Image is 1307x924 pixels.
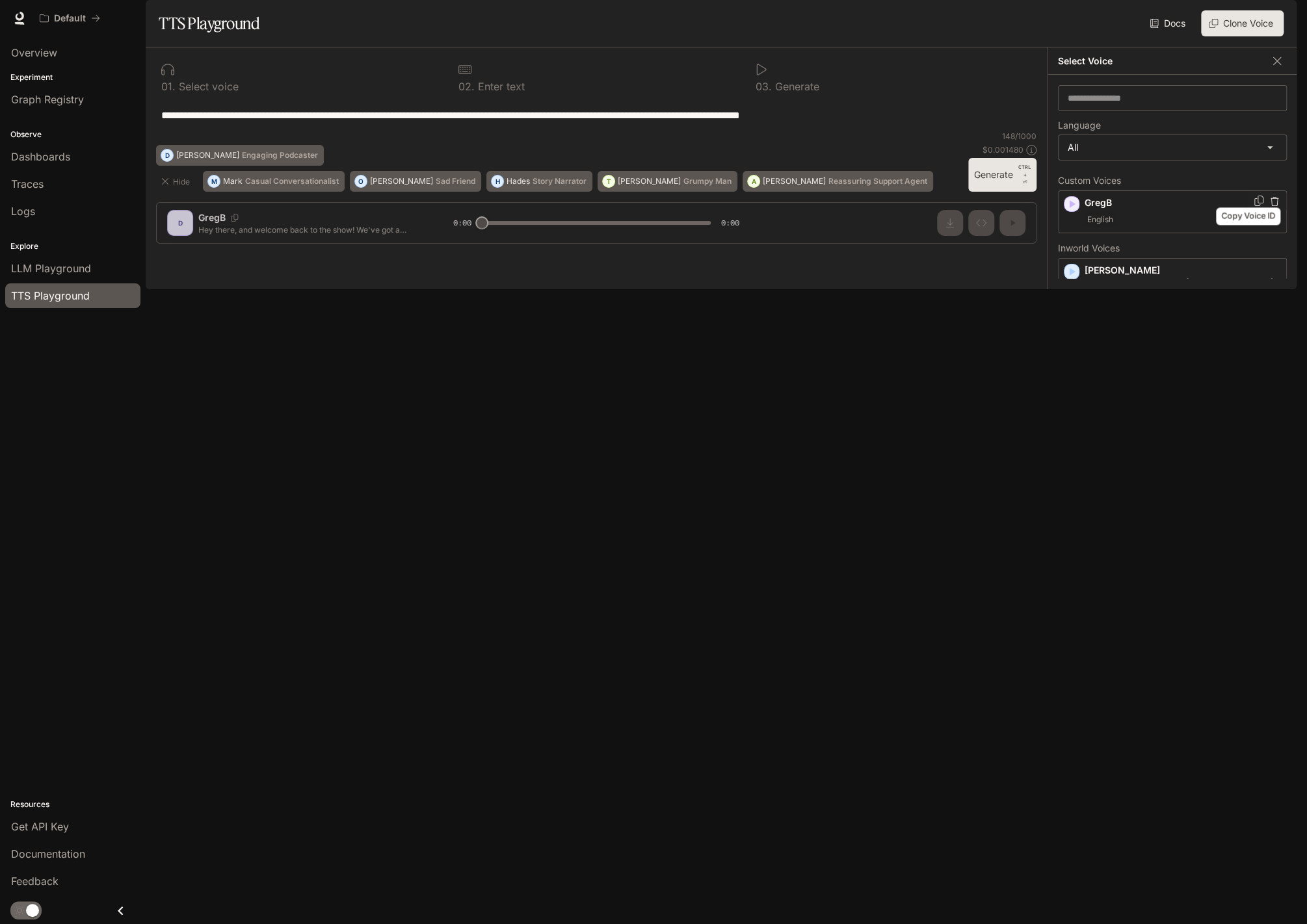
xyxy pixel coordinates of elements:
[458,81,475,92] p: 0 2 .
[771,81,819,92] p: Generate
[968,158,1036,192] button: GenerateCTRL +⏎
[1058,244,1287,253] p: Inworld Voices
[159,10,259,36] h1: TTS Playground
[828,177,927,185] p: Reassuring Support Agent
[1085,277,1281,300] p: Deep, smooth middle-aged male French voice. Composed and calm
[1058,176,1287,185] p: Custom Voices
[223,177,243,185] p: Mark
[1002,131,1036,142] p: 148 / 1000
[355,171,367,192] div: O
[156,171,198,192] button: Hide
[598,171,737,192] button: T[PERSON_NAME]Grumpy Man
[208,171,220,192] div: M
[176,81,239,92] p: Select voice
[242,151,318,159] p: Engaging Podcaster
[683,177,732,185] p: Grumpy Man
[203,171,345,192] button: MMarkCasual Conversationalist
[486,171,592,192] button: HHadesStory Narrator
[161,81,176,92] p: 0 1 .
[475,81,525,92] p: Enter text
[1085,212,1116,227] span: English
[1059,135,1286,160] div: All
[436,177,475,185] p: Sad Friend
[34,5,106,31] button: All workspaces
[507,177,530,185] p: Hades
[755,81,771,92] p: 0 3 .
[618,177,681,185] p: [PERSON_NAME]
[1018,163,1031,179] p: CTRL +
[245,177,339,185] p: Casual Conversationalist
[370,177,433,185] p: [PERSON_NAME]
[1201,10,1284,36] button: Clone Voice
[1147,10,1191,36] a: Docs
[1018,163,1031,186] p: ⏎
[492,171,503,192] div: H
[1085,264,1281,277] p: [PERSON_NAME]
[1252,196,1265,206] button: Copy Voice ID
[1058,121,1101,130] p: Language
[161,145,173,166] div: D
[1216,208,1280,225] div: Copy Voice ID
[156,145,324,166] button: D[PERSON_NAME]Engaging Podcaster
[54,13,86,24] p: Default
[176,151,239,159] p: [PERSON_NAME]
[603,171,614,192] div: T
[743,171,933,192] button: A[PERSON_NAME]Reassuring Support Agent
[350,171,481,192] button: O[PERSON_NAME]Sad Friend
[763,177,826,185] p: [PERSON_NAME]
[533,177,587,185] p: Story Narrator
[983,144,1023,155] p: $ 0.001480
[748,171,759,192] div: A
[1085,196,1281,209] p: GregB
